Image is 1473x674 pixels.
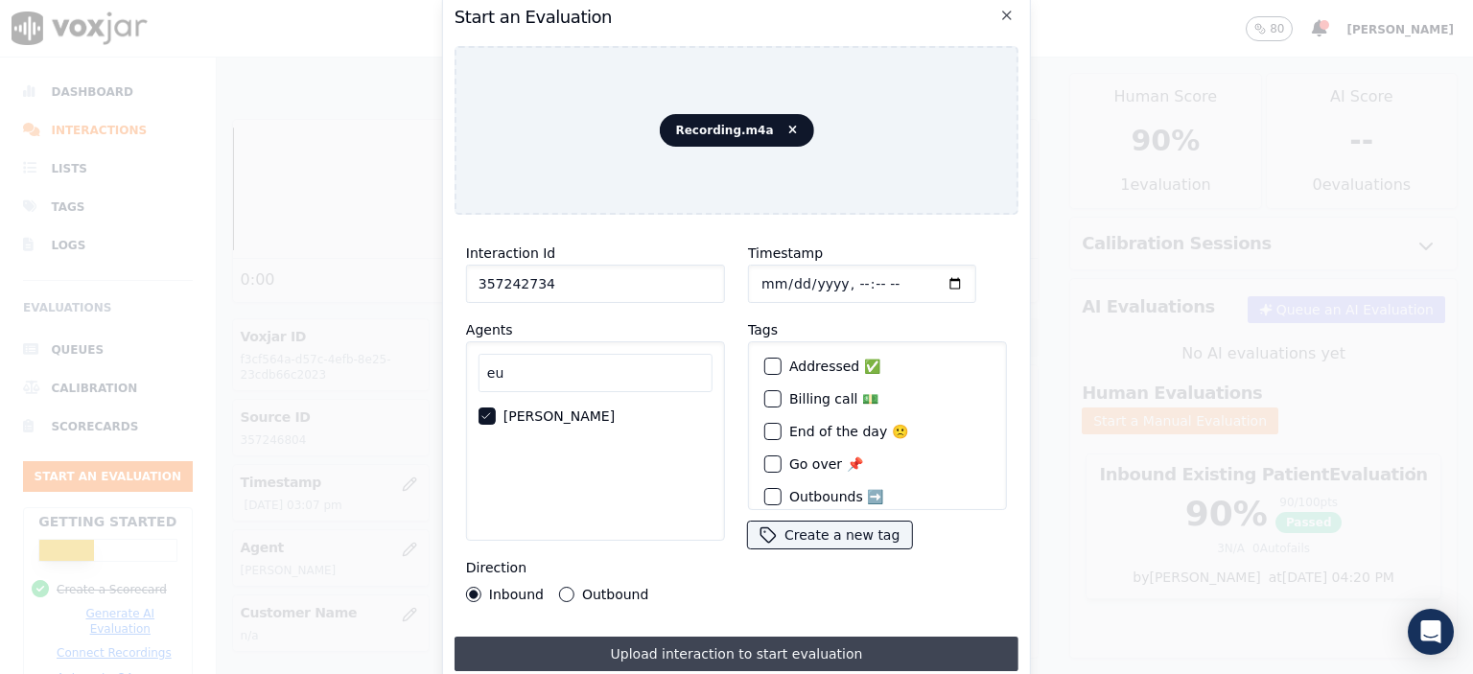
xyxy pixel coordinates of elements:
label: [PERSON_NAME] [503,409,615,423]
label: Interaction Id [466,245,555,261]
label: Timestamp [748,245,823,261]
label: Direction [466,560,526,575]
label: Addressed ✅ [789,360,880,373]
label: End of the day 🙁 [789,425,908,438]
label: Go over 📌 [789,457,863,471]
label: Outbounds ➡️ [789,490,883,503]
input: Search Agents... [479,354,713,392]
button: Upload interaction to start evaluation [455,637,1018,671]
label: Tags [748,322,778,337]
h2: Start an Evaluation [455,4,1018,31]
label: Outbound [582,588,648,601]
input: reference id, file name, etc [466,265,725,303]
label: Billing call 💵 [789,392,878,406]
span: Recording.m4a [659,114,813,147]
label: Agents [466,322,513,337]
div: Open Intercom Messenger [1408,609,1454,655]
label: Inbound [489,588,544,601]
button: Create a new tag [748,522,911,548]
